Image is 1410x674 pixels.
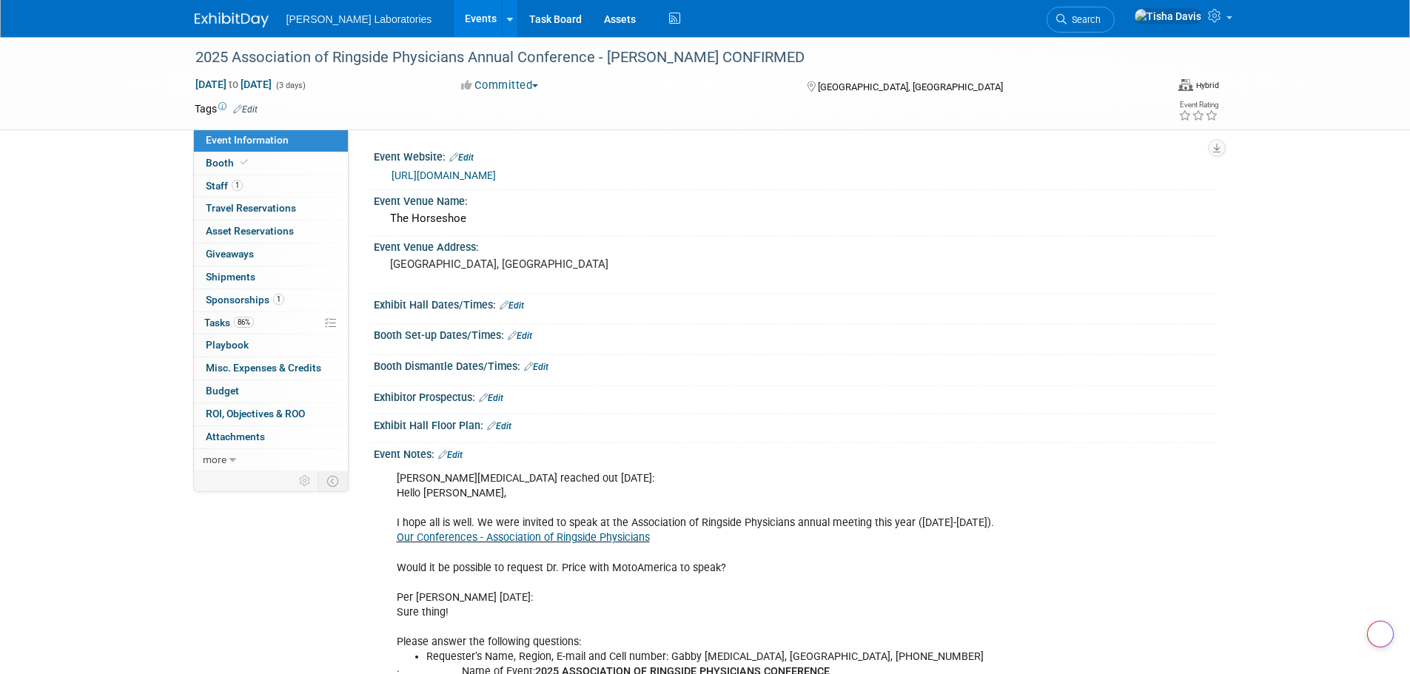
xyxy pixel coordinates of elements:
[449,152,474,163] a: Edit
[292,471,318,491] td: Personalize Event Tab Strip
[206,385,239,397] span: Budget
[318,471,348,491] td: Toggle Event Tabs
[194,266,348,289] a: Shipments
[195,78,272,91] span: [DATE] [DATE]
[1067,14,1101,25] span: Search
[206,339,249,351] span: Playbook
[194,380,348,402] a: Budget
[194,243,348,266] a: Giveaways
[374,355,1216,374] div: Booth Dismantle Dates/Times:
[818,81,1003,92] span: [GEOGRAPHIC_DATA], [GEOGRAPHIC_DATA]
[206,134,289,146] span: Event Information
[1067,77,1220,99] div: Event Format
[206,157,251,169] span: Booth
[194,449,348,471] a: more
[194,426,348,448] a: Attachments
[374,443,1216,462] div: Event Notes:
[374,146,1216,165] div: Event Website:
[206,294,284,306] span: Sponsorships
[206,362,321,374] span: Misc. Expenses & Credits
[194,357,348,380] a: Misc. Expenses & Credits
[273,294,284,305] span: 1
[194,175,348,198] a: Staff1
[204,317,254,328] span: Tasks
[374,414,1216,434] div: Exhibit Hall Floor Plan:
[286,13,432,25] span: [PERSON_NAME] Laboratories
[374,190,1216,209] div: Event Venue Name:
[374,236,1216,255] div: Event Venue Address:
[194,129,348,152] a: Event Information
[479,393,503,403] a: Edit
[233,104,258,115] a: Edit
[194,220,348,243] a: Asset Reservations
[1178,79,1193,91] img: Format-Hybrid.png
[456,78,544,93] button: Committed
[508,331,532,341] a: Edit
[524,362,548,372] a: Edit
[390,257,708,271] pre: [GEOGRAPHIC_DATA], [GEOGRAPHIC_DATA]
[1047,7,1115,33] a: Search
[194,289,348,311] a: Sponsorships1
[500,300,524,311] a: Edit
[206,408,305,419] span: ROI, Objectives & ROO
[374,324,1216,343] div: Booth Set-up Dates/Times:
[438,450,463,460] a: Edit
[206,202,296,214] span: Travel Reservations
[392,169,496,181] a: [URL][DOMAIN_NAME]
[1134,8,1202,24] img: Tisha Davis
[194,152,348,175] a: Booth
[206,180,243,192] span: Staff
[226,78,241,90] span: to
[232,180,243,191] span: 1
[1195,80,1219,91] div: Hybrid
[194,403,348,425] a: ROI, Objectives & ROO
[1178,101,1218,109] div: Event Rating
[195,13,269,27] img: ExhibitDay
[374,386,1216,405] div: Exhibitor Prospectus:
[397,531,650,544] a: Our Conferences - Association of Ringside Physicians
[241,158,248,166] i: Booth reservation complete
[206,271,255,283] span: Shipments
[194,312,348,334] a: Tasks86%
[234,317,254,328] span: 86%
[487,421,511,431] a: Edit
[194,198,348,220] a: Travel Reservations
[203,454,226,465] span: more
[206,248,254,260] span: Giveaways
[374,294,1216,313] div: Exhibit Hall Dates/Times:
[206,431,265,442] span: Attachments
[206,225,294,237] span: Asset Reservations
[195,101,258,116] td: Tags
[190,44,1132,71] div: 2025 Association of Ringside Physicians Annual Conference - [PERSON_NAME] CONFIRMED
[385,207,1205,230] div: The Horseshoe
[275,81,306,90] span: (3 days)
[426,650,1044,664] li: Requester’s Name, Region, E-mail and Cell number: Gabby [MEDICAL_DATA], [GEOGRAPHIC_DATA], [PHONE...
[194,334,348,357] a: Playbook
[1178,77,1219,92] div: Event Format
